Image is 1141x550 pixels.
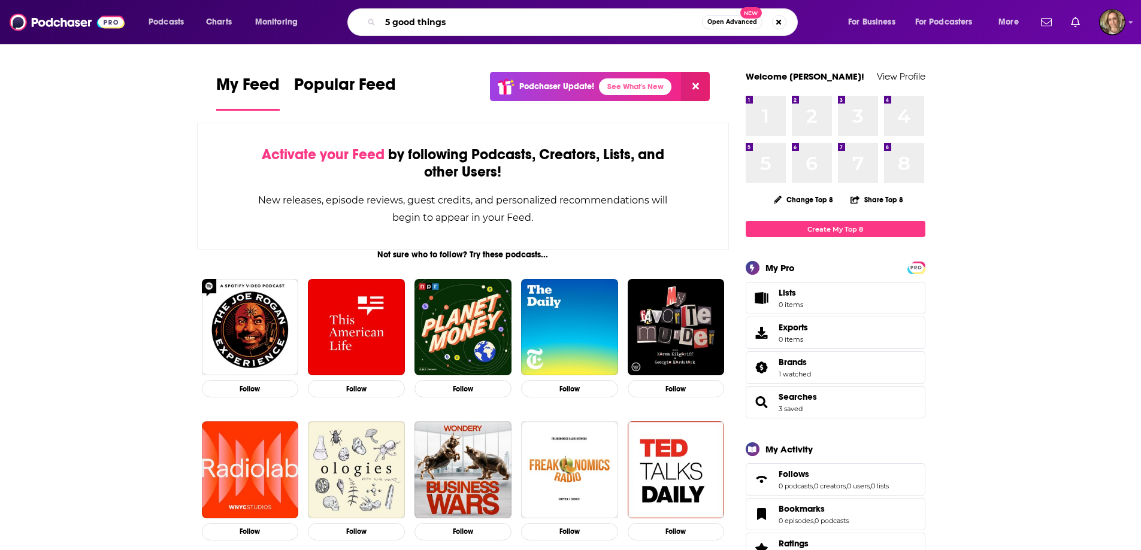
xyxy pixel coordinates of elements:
[871,482,889,490] a: 0 lists
[197,250,730,260] div: Not sure who to follow? Try these podcasts...
[1099,9,1125,35] img: User Profile
[750,471,774,488] a: Follows
[247,13,313,32] button: open menu
[308,380,405,397] button: Follow
[779,516,813,525] a: 0 episodes
[308,523,405,540] button: Follow
[262,145,385,163] span: Activate your Feed
[1036,12,1057,32] a: Show notifications dropdown
[779,391,817,402] a: Searches
[202,279,299,376] img: The Joe Rogan Experience
[198,13,239,32] a: Charts
[779,469,809,479] span: Follows
[779,322,808,333] span: Exports
[765,443,813,455] div: My Activity
[628,421,725,518] img: TED Talks Daily
[414,421,512,518] img: Business Wars
[628,523,725,540] button: Follow
[750,506,774,522] a: Bookmarks
[915,14,973,31] span: For Podcasters
[702,15,762,29] button: Open AdvancedNew
[746,71,864,82] a: Welcome [PERSON_NAME]!
[414,279,512,376] img: Planet Money
[707,19,757,25] span: Open Advanced
[815,516,849,525] a: 0 podcasts
[998,14,1019,31] span: More
[990,13,1034,32] button: open menu
[202,421,299,518] img: Radiolab
[628,279,725,376] img: My Favorite Murder with Karen Kilgariff and Georgia Hardstark
[767,192,841,207] button: Change Top 8
[255,14,298,31] span: Monitoring
[521,380,618,397] button: Follow
[765,262,795,274] div: My Pro
[750,324,774,341] span: Exports
[1066,12,1085,32] a: Show notifications dropdown
[779,287,803,298] span: Lists
[779,357,811,367] a: Brands
[779,405,803,413] a: 3 saved
[746,317,925,349] a: Exports
[779,482,813,490] a: 0 podcasts
[521,421,618,518] img: Freakonomics Radio
[521,523,618,540] button: Follow
[140,13,199,32] button: open menu
[202,380,299,397] button: Follow
[813,482,814,490] span: ,
[813,516,815,525] span: ,
[380,13,702,32] input: Search podcasts, credits, & more...
[750,359,774,376] a: Brands
[746,498,925,530] span: Bookmarks
[359,8,809,36] div: Search podcasts, credits, & more...
[779,300,803,309] span: 0 items
[746,386,925,418] span: Searches
[847,482,870,490] a: 0 users
[10,11,125,34] img: Podchaser - Follow, Share and Rate Podcasts
[258,192,669,226] div: New releases, episode reviews, guest credits, and personalized recommendations will begin to appe...
[599,78,671,95] a: See What's New
[779,370,811,378] a: 1 watched
[877,71,925,82] a: View Profile
[258,146,669,181] div: by following Podcasts, Creators, Lists, and other Users!
[746,351,925,384] span: Brands
[779,469,889,479] a: Follows
[294,74,396,111] a: Popular Feed
[870,482,871,490] span: ,
[850,188,904,211] button: Share Top 8
[519,81,594,92] p: Podchaser Update!
[216,74,280,102] span: My Feed
[740,7,762,19] span: New
[814,482,846,490] a: 0 creators
[907,13,990,32] button: open menu
[779,287,796,298] span: Lists
[628,380,725,397] button: Follow
[779,538,849,549] a: Ratings
[216,74,280,111] a: My Feed
[909,263,924,272] a: PRO
[779,503,825,514] span: Bookmarks
[308,421,405,518] img: Ologies with Alie Ward
[414,523,512,540] button: Follow
[746,282,925,314] a: Lists
[779,335,808,344] span: 0 items
[202,523,299,540] button: Follow
[149,14,184,31] span: Podcasts
[779,538,809,549] span: Ratings
[1099,9,1125,35] span: Logged in as Lauren.Russo
[521,279,618,376] img: The Daily
[206,14,232,31] span: Charts
[848,14,895,31] span: For Business
[746,463,925,496] span: Follows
